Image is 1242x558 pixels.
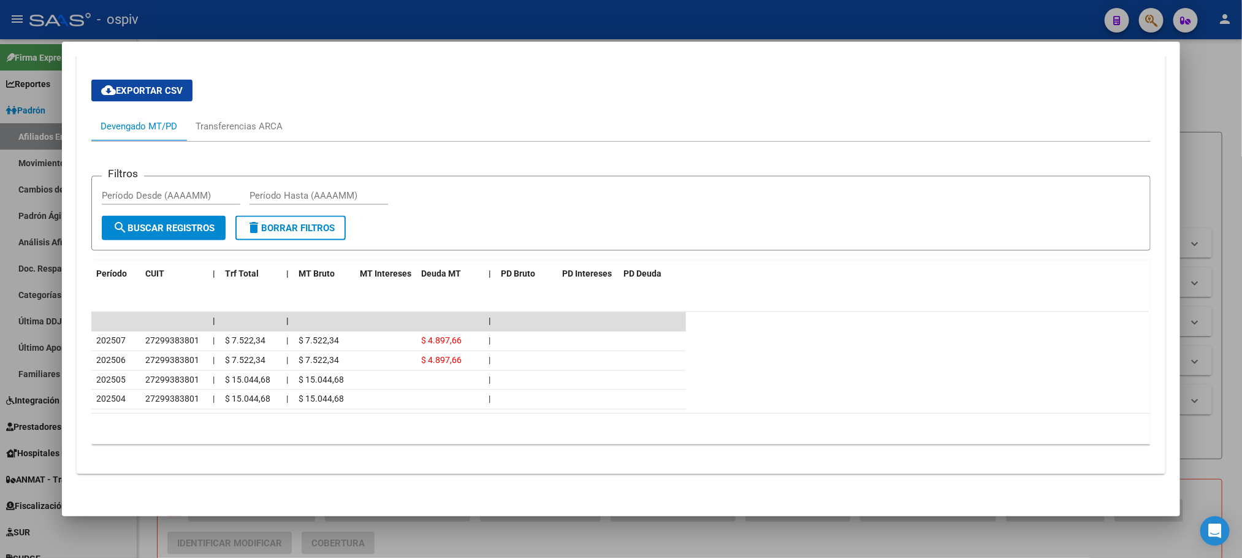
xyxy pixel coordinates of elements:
[286,316,289,326] span: |
[501,269,535,278] span: PD Bruto
[225,394,270,404] span: $ 15.044,68
[77,50,1165,475] div: Aportes y Contribuciones del Afiliado: 27299383801
[294,261,355,287] datatable-header-cell: MT Bruto
[299,394,344,404] span: $ 15.044,68
[225,375,270,385] span: $ 15.044,68
[91,80,192,102] button: Exportar CSV
[421,356,462,365] span: $ 4.897,66
[213,269,215,278] span: |
[355,261,416,287] datatable-header-cell: MT Intereses
[557,261,619,287] datatable-header-cell: PD Intereses
[102,167,144,180] h3: Filtros
[96,394,126,404] span: 202504
[225,356,265,365] span: $ 7.522,34
[496,261,557,287] datatable-header-cell: PD Bruto
[489,394,490,404] span: |
[208,261,220,287] datatable-header-cell: |
[225,269,259,278] span: Trf Total
[220,261,281,287] datatable-header-cell: Trf Total
[213,375,215,385] span: |
[416,261,484,287] datatable-header-cell: Deuda MT
[213,316,215,326] span: |
[101,83,116,97] mat-icon: cloud_download
[619,261,686,287] datatable-header-cell: PD Deuda
[286,269,289,278] span: |
[213,356,215,365] span: |
[246,223,335,234] span: Borrar Filtros
[299,356,339,365] span: $ 7.522,34
[213,336,215,346] span: |
[145,394,199,404] span: 27299383801
[484,261,496,287] datatable-header-cell: |
[225,336,265,346] span: $ 7.522,34
[286,356,288,365] span: |
[421,269,461,278] span: Deuda MT
[286,375,288,385] span: |
[489,375,490,385] span: |
[489,316,491,326] span: |
[281,261,294,287] datatable-header-cell: |
[101,120,177,133] div: Devengado MT/PD
[623,269,661,278] span: PD Deuda
[91,261,140,287] datatable-header-cell: Período
[145,336,199,346] span: 27299383801
[299,375,344,385] span: $ 15.044,68
[286,394,288,404] span: |
[489,336,490,346] span: |
[113,220,128,235] mat-icon: search
[246,220,261,235] mat-icon: delete
[360,269,411,278] span: MT Intereses
[96,375,126,385] span: 202505
[140,261,208,287] datatable-header-cell: CUIT
[235,216,346,240] button: Borrar Filtros
[101,85,183,96] span: Exportar CSV
[489,269,491,278] span: |
[113,223,215,234] span: Buscar Registros
[299,269,335,278] span: MT Bruto
[96,336,126,346] span: 202507
[145,375,199,385] span: 27299383801
[196,120,283,133] div: Transferencias ARCA
[1200,516,1230,546] div: Open Intercom Messenger
[286,336,288,346] span: |
[96,269,127,278] span: Período
[489,356,490,365] span: |
[299,336,339,346] span: $ 7.522,34
[145,269,164,278] span: CUIT
[562,269,612,278] span: PD Intereses
[102,216,226,240] button: Buscar Registros
[213,394,215,404] span: |
[145,356,199,365] span: 27299383801
[96,356,126,365] span: 202506
[421,336,462,346] span: $ 4.897,66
